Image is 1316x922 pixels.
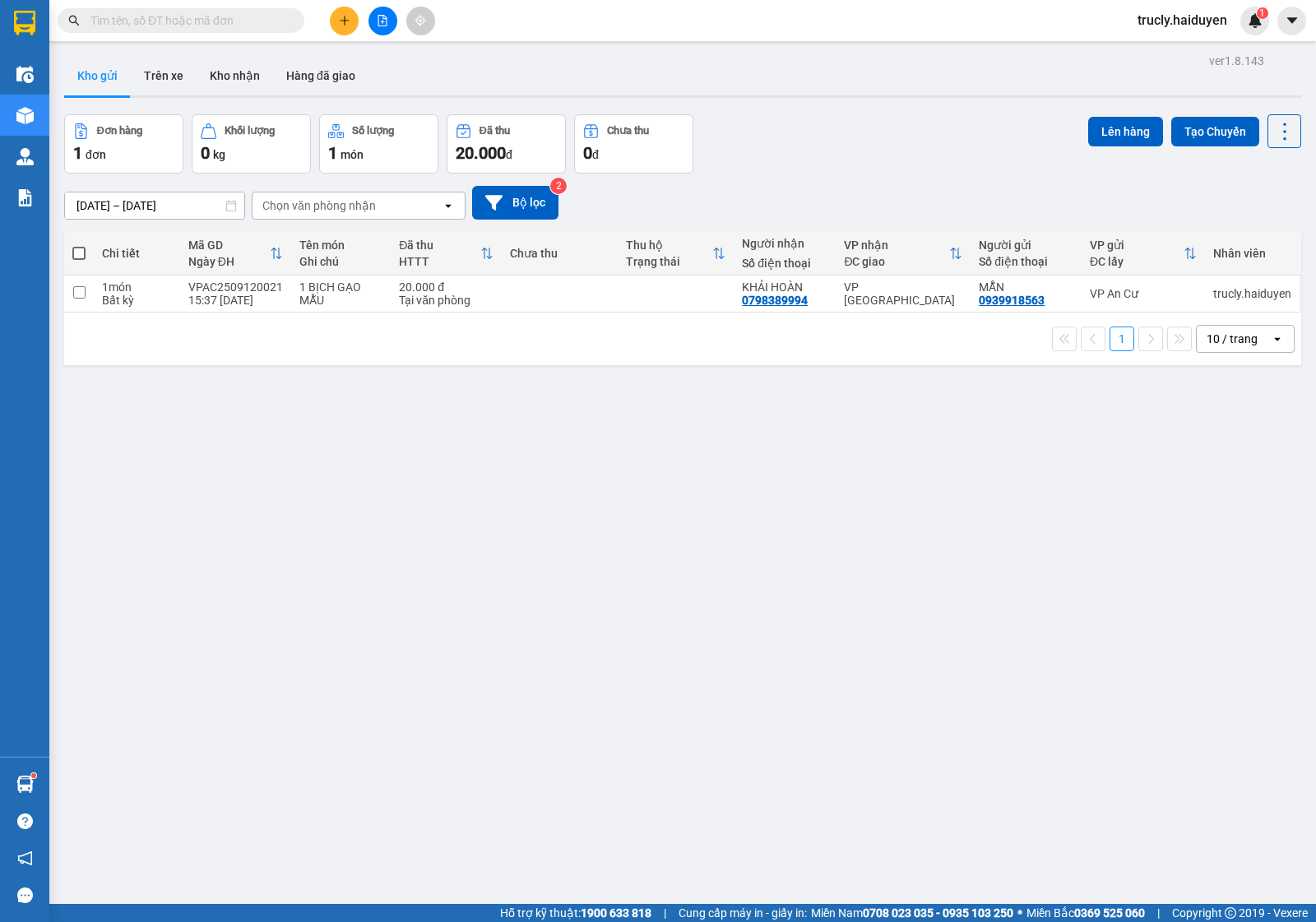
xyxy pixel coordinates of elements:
[341,148,364,161] span: món
[273,56,368,95] button: Hàng đã giao
[1074,906,1145,920] strong: 0369 525 060
[1213,247,1291,260] div: Nhân viên
[188,239,270,252] div: Mã GD
[607,125,649,137] div: Chưa thu
[90,12,285,30] input: Tìm tên, số ĐT hoặc mã đơn
[102,294,172,307] div: Bất kỳ
[97,125,142,137] div: Đơn hàng
[299,280,383,307] div: 1 BỊCH GẠO MẪU
[742,237,827,250] div: Người nhận
[447,114,566,174] button: Đã thu20.000đ
[510,247,609,260] div: Chưa thu
[102,280,172,294] div: 1 món
[1171,117,1259,146] button: Tạo Chuyến
[1082,232,1205,276] th: Toggle SortBy
[319,114,438,174] button: Số lượng1món
[391,232,502,276] th: Toggle SortBy
[472,186,558,220] button: Bộ lọc
[506,148,512,161] span: đ
[592,148,599,161] span: đ
[65,192,244,219] input: Select a date range.
[679,904,807,922] span: Cung cấp máy in - giấy in:
[213,148,225,161] span: kg
[17,887,33,903] span: message
[415,15,426,26] span: aim
[1271,332,1284,345] svg: open
[742,294,808,307] div: 0798389994
[201,143,210,163] span: 0
[1225,907,1236,919] span: copyright
[844,280,962,307] div: VP [GEOGRAPHIC_DATA]
[979,255,1073,268] div: Số điện thoại
[188,294,283,307] div: 15:37 [DATE]
[442,199,455,212] svg: open
[64,56,131,95] button: Kho gửi
[480,125,510,137] div: Đã thu
[1257,7,1268,19] sup: 1
[1285,13,1300,28] span: caret-down
[1088,117,1163,146] button: Lên hàng
[16,776,34,793] img: warehouse-icon
[1090,255,1184,268] div: ĐC lấy
[618,232,734,276] th: Toggle SortBy
[399,239,480,252] div: Đã thu
[192,114,311,174] button: Khối lượng0kg
[399,255,480,268] div: HTTT
[1259,7,1265,19] span: 1
[352,125,394,137] div: Số lượng
[131,56,197,95] button: Trên xe
[1157,904,1160,922] span: |
[102,247,172,260] div: Chi tiết
[500,904,651,922] span: Hỗ trợ kỹ thuật:
[844,239,949,252] div: VP nhận
[574,114,693,174] button: Chưa thu0đ
[16,148,34,165] img: warehouse-icon
[14,11,35,35] img: logo-vxr
[17,813,33,829] span: question-circle
[368,7,397,35] button: file-add
[550,178,567,194] sup: 2
[1110,327,1134,351] button: 1
[811,904,1013,922] span: Miền Nam
[330,7,359,35] button: plus
[339,15,350,26] span: plus
[31,773,36,778] sup: 1
[377,15,388,26] span: file-add
[299,255,383,268] div: Ghi chú
[664,904,666,922] span: |
[225,125,275,137] div: Khối lượng
[328,143,337,163] span: 1
[399,280,493,294] div: 20.000 đ
[742,257,827,270] div: Số điện thoại
[399,294,493,307] div: Tại văn phòng
[1017,910,1022,916] span: ⚪️
[979,239,1073,252] div: Người gửi
[456,143,506,163] span: 20.000
[1277,7,1306,35] button: caret-down
[863,906,1013,920] strong: 0708 023 035 - 0935 103 250
[1207,331,1258,347] div: 10 / trang
[1248,13,1263,28] img: icon-new-feature
[86,148,106,161] span: đơn
[979,280,1073,294] div: MẪN
[1213,287,1291,300] div: trucly.haiduyen
[1090,287,1197,300] div: VP An Cư
[197,56,273,95] button: Kho nhận
[1026,904,1145,922] span: Miền Bắc
[626,239,712,252] div: Thu hộ
[64,114,183,174] button: Đơn hàng1đơn
[16,189,34,206] img: solution-icon
[16,107,34,124] img: warehouse-icon
[626,255,712,268] div: Trạng thái
[180,232,291,276] th: Toggle SortBy
[836,232,971,276] th: Toggle SortBy
[583,143,592,163] span: 0
[17,850,33,866] span: notification
[73,143,82,163] span: 1
[1209,52,1264,70] div: ver 1.8.143
[406,7,435,35] button: aim
[188,255,270,268] div: Ngày ĐH
[581,906,651,920] strong: 1900 633 818
[262,197,376,214] div: Chọn văn phòng nhận
[1090,239,1184,252] div: VP gửi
